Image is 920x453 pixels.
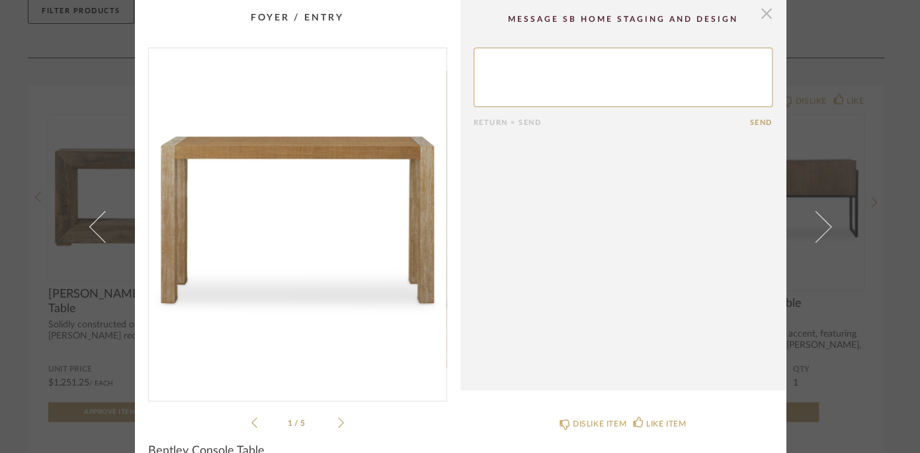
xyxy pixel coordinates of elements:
span: 5 [300,419,307,427]
img: 36988abc-9cf1-4bc6-9172-adbf6f59cc1e_1000x1000.jpg [149,48,446,390]
div: 0 [149,48,446,390]
div: DISLIKE ITEM [573,417,626,431]
div: LIKE ITEM [646,417,686,431]
span: 1 [288,419,294,427]
button: Send [750,118,773,127]
span: / [294,419,300,427]
div: Return = Send [474,118,750,127]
